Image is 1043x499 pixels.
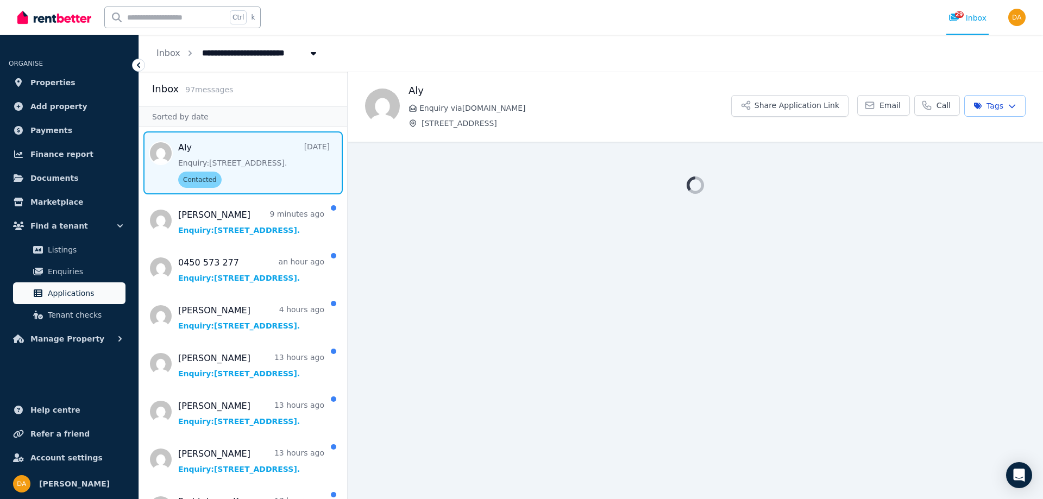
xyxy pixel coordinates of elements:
[30,100,87,113] span: Add property
[30,148,93,161] span: Finance report
[731,95,849,117] button: Share Application Link
[13,282,125,304] a: Applications
[30,172,79,185] span: Documents
[152,81,179,97] h2: Inbox
[365,89,400,123] img: Aly
[9,119,130,141] a: Payments
[17,9,91,26] img: RentBetter
[48,287,121,300] span: Applications
[48,308,121,321] span: Tenant checks
[230,10,247,24] span: Ctrl
[156,48,180,58] a: Inbox
[13,475,30,492] img: Drew Andrea
[48,243,121,256] span: Listings
[9,167,130,189] a: Documents
[30,451,103,464] span: Account settings
[48,265,121,278] span: Enquiries
[30,195,83,209] span: Marketplace
[139,106,347,127] div: Sorted by date
[1006,462,1032,488] div: Open Intercom Messenger
[30,124,72,137] span: Payments
[973,100,1003,111] span: Tags
[13,261,125,282] a: Enquiries
[9,60,43,67] span: ORGANISE
[9,328,130,350] button: Manage Property
[178,256,324,283] a: 0450 573 277an hour agoEnquiry:[STREET_ADDRESS].
[30,76,76,89] span: Properties
[251,13,255,22] span: k
[139,35,336,72] nav: Breadcrumb
[914,95,960,116] a: Call
[879,100,901,111] span: Email
[39,477,110,490] span: [PERSON_NAME]
[178,209,324,236] a: [PERSON_NAME]9 minutes agoEnquiry:[STREET_ADDRESS].
[13,304,125,326] a: Tenant checks
[857,95,910,116] a: Email
[9,96,130,117] a: Add property
[1008,9,1026,26] img: Drew Andrea
[30,427,90,440] span: Refer a friend
[9,143,130,165] a: Finance report
[30,403,80,416] span: Help centre
[178,352,324,379] a: [PERSON_NAME]13 hours agoEnquiry:[STREET_ADDRESS].
[9,447,130,469] a: Account settings
[178,447,324,475] a: [PERSON_NAME]13 hours agoEnquiry:[STREET_ADDRESS].
[964,95,1026,117] button: Tags
[937,100,951,111] span: Call
[948,12,987,23] div: Inbox
[9,423,130,445] a: Refer a friend
[178,304,324,331] a: [PERSON_NAME]4 hours agoEnquiry:[STREET_ADDRESS].
[955,11,964,18] span: 29
[9,191,130,213] a: Marketplace
[9,399,130,421] a: Help centre
[30,332,104,345] span: Manage Property
[422,118,731,129] span: [STREET_ADDRESS]
[9,215,130,237] button: Find a tenant
[419,103,731,113] span: Enquiry via [DOMAIN_NAME]
[178,141,330,188] a: Aly[DATE]Enquiry:[STREET_ADDRESS].Contacted
[9,72,130,93] a: Properties
[409,83,731,98] h1: Aly
[30,219,88,232] span: Find a tenant
[185,85,233,94] span: 97 message s
[13,239,125,261] a: Listings
[178,400,324,427] a: [PERSON_NAME]13 hours agoEnquiry:[STREET_ADDRESS].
